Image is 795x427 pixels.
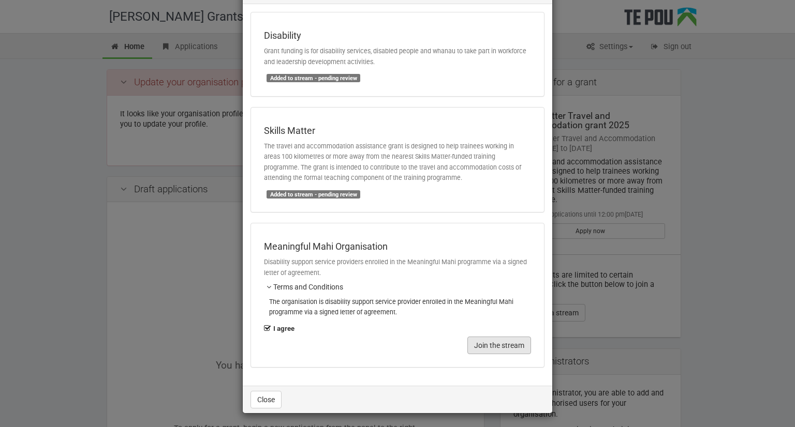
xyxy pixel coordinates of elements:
[264,126,531,136] h4: Skills Matter
[264,46,531,67] p: Grant funding is for disability services, disabled people and whanau to take part in workforce an...
[267,74,360,82] span: Added to stream - pending review
[264,257,531,278] p: Disability support service providers enrolled in the Meaningful Mahi programme via a signed lette...
[267,190,360,199] span: Added to stream - pending review
[264,283,531,291] h5: Terms and Conditions
[264,241,531,252] h4: Meaningful Mahi Organisation
[251,391,282,408] button: Close
[467,337,531,354] button: Join the stream
[269,297,531,318] p: The organisation is disability support service provider enrolled in the Meaningful Mahi programme...
[264,141,531,184] p: The travel and accommodation assistance grant is designed to help trainees working in areas 100 k...
[264,323,295,334] label: I agree
[264,30,531,41] h4: Disability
